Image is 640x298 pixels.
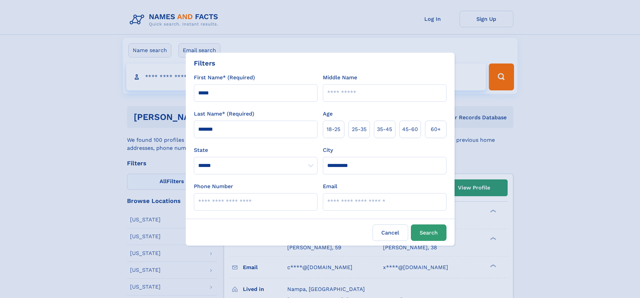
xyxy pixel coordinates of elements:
label: State [194,146,317,154]
label: Cancel [373,224,408,241]
label: Age [323,110,333,118]
label: First Name* (Required) [194,74,255,82]
button: Search [411,224,446,241]
div: Filters [194,58,215,68]
span: 45‑60 [402,125,418,133]
label: Middle Name [323,74,357,82]
span: 18‑25 [327,125,340,133]
label: Email [323,182,337,190]
span: 60+ [431,125,441,133]
span: 25‑35 [352,125,367,133]
label: Last Name* (Required) [194,110,254,118]
label: City [323,146,333,154]
label: Phone Number [194,182,233,190]
span: 35‑45 [377,125,392,133]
